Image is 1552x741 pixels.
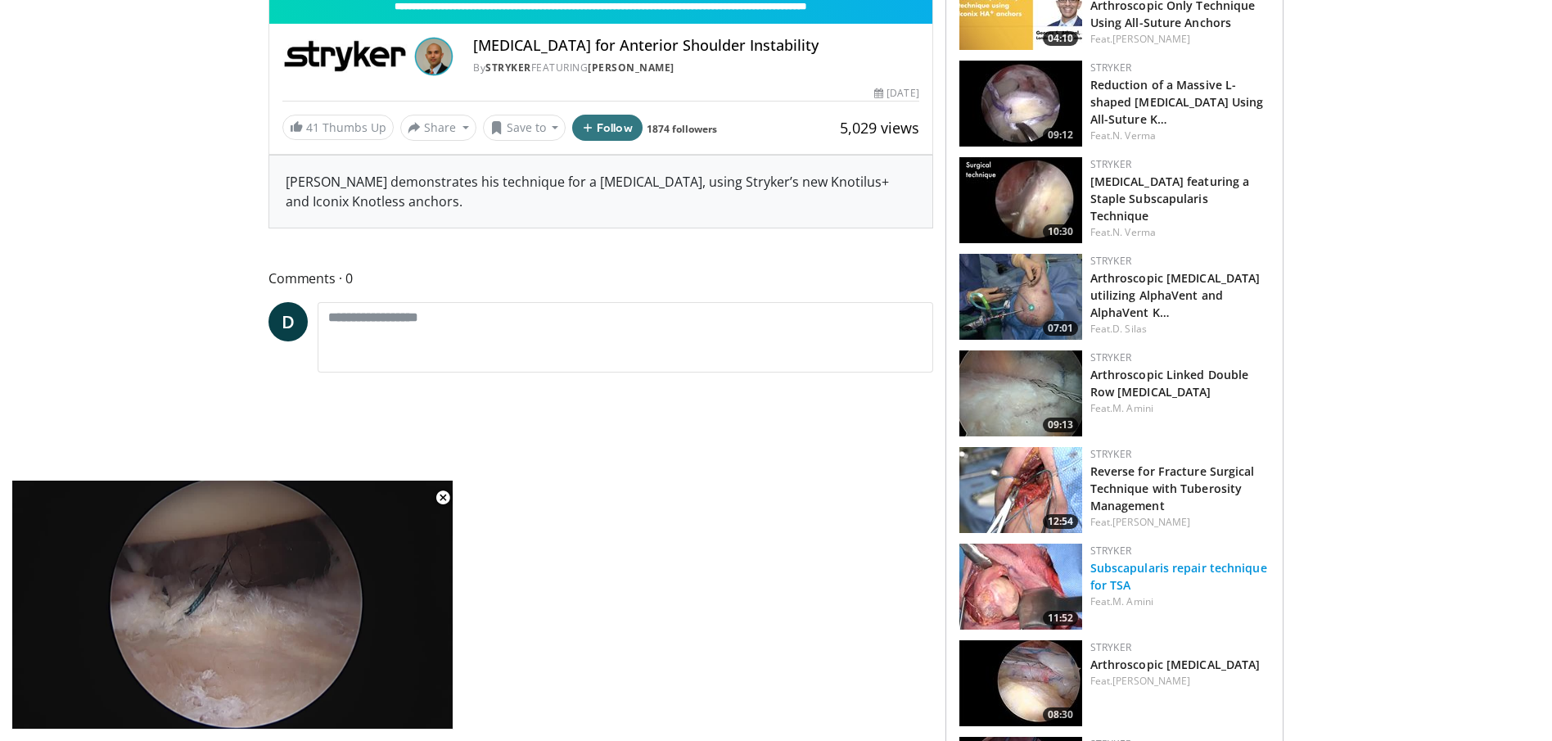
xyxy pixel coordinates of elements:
span: 09:12 [1043,128,1078,142]
span: 10:30 [1043,224,1078,239]
a: [PERSON_NAME] [588,61,674,75]
a: Subscapularis repair technique for TSA [1090,560,1267,593]
a: Arthroscopic Linked Double Row [MEDICAL_DATA] [1090,367,1249,400]
a: Stryker [1090,350,1131,364]
a: 41 Thumbs Up [282,115,394,140]
a: M. Amini [1112,594,1153,608]
span: Comments 0 [268,268,933,289]
a: Stryker [1090,447,1131,461]
a: [PERSON_NAME] [1112,32,1190,46]
a: Stryker [1090,640,1131,654]
a: D. Silas [1112,322,1147,336]
h4: [MEDICAL_DATA] for Anterior Shoulder Instability [473,37,918,55]
span: 09:13 [1043,418,1078,432]
a: D [268,302,308,341]
div: Feat. [1090,32,1270,47]
a: Reduction of a Massive L-shaped [MEDICAL_DATA] Using All-Suture K… [1090,77,1264,127]
a: M. Amini [1112,401,1153,415]
div: Feat. [1090,515,1270,530]
a: 1874 followers [647,122,717,136]
div: Feat. [1090,674,1270,689]
img: aa9e7fb3-1087-4929-bf03-f99ad1446f41.150x105_q85_crop-smart_upscale.jpg [959,544,1082,630]
a: 10:30 [959,157,1082,243]
a: Stryker [1090,254,1131,268]
span: 11:52 [1043,611,1078,626]
span: 08:30 [1043,707,1078,722]
video-js: Video Player [11,481,453,730]
span: 12:54 [1043,514,1078,529]
div: Feat. [1090,225,1270,240]
a: 09:13 [959,350,1082,436]
div: [PERSON_NAME] demonstrates his technique for a [MEDICAL_DATA], using Stryker’s new Knotilus+ and ... [269,156,932,228]
a: [MEDICAL_DATA] featuring a Staple Subscapularis Technique [1090,174,1250,224]
span: 5,029 views [840,118,919,138]
button: Share [400,115,476,141]
a: 09:12 [959,61,1082,147]
img: Avatar [414,37,453,76]
img: 2ae85b3a-a21a-48e3-8c90-c15988de7509.150x105_q85_crop-smart_upscale.jpg [959,254,1082,340]
span: 07:01 [1043,321,1078,336]
a: N. Verma [1112,129,1156,142]
img: d912e6f6-90ff-4595-bfbb-e4ff29eb709d.150x105_q85_crop-smart_upscale.jpg [959,640,1082,726]
img: 16e0862d-dfc8-4e5d-942e-77f3ecacd95c.150x105_q85_crop-smart_upscale.jpg [959,61,1082,147]
a: Stryker [1090,61,1131,75]
div: [DATE] [874,86,918,101]
a: Arthroscopic [MEDICAL_DATA] utilizing AlphaVent and AlphaVent K… [1090,270,1261,320]
img: a30269bc-4a8a-40f4-b17f-c9d22eedbbc1.150x105_q85_crop-smart_upscale.jpg [959,350,1082,436]
a: Stryker [1090,157,1131,171]
a: Stryker [485,61,531,75]
button: Save to [483,115,566,141]
div: Feat. [1090,401,1270,416]
button: Follow [572,115,643,141]
div: Feat. [1090,129,1270,143]
img: 0c4b1697-a226-48cb-bd9f-86dfa1eb168c.150x105_q85_crop-smart_upscale.jpg [959,157,1082,243]
a: Arthroscopic [MEDICAL_DATA] [1090,657,1261,672]
a: 08:30 [959,640,1082,726]
a: 12:54 [959,447,1082,533]
button: Close [426,481,459,515]
a: [PERSON_NAME] [1112,674,1190,688]
a: Reverse for Fracture Surgical Technique with Tuberosity Management [1090,463,1255,513]
span: 41 [306,120,319,135]
a: [PERSON_NAME] [1112,515,1190,529]
div: By FEATURING [473,61,918,75]
a: Stryker [1090,544,1131,558]
a: N. Verma [1112,225,1156,239]
a: 11:52 [959,544,1082,630]
span: 04:10 [1043,31,1078,46]
a: 07:01 [959,254,1082,340]
img: Stryker [282,37,408,76]
div: Feat. [1090,322,1270,337]
div: Feat. [1090,594,1270,609]
img: cbccf5d0-bc34-49a4-aab2-93fc23ee7aed.150x105_q85_crop-smart_upscale.jpg [959,447,1082,533]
